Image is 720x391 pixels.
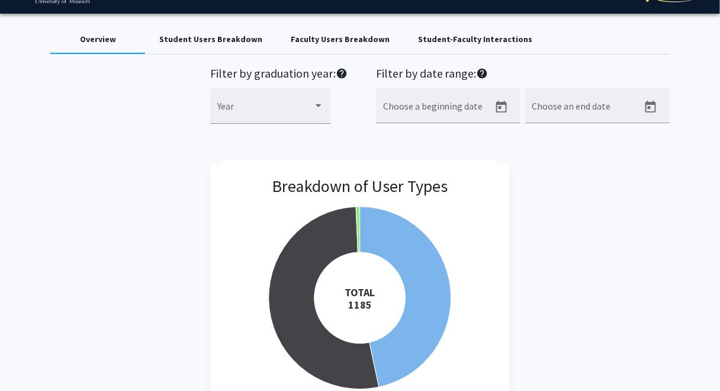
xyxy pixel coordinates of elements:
[639,95,663,119] button: Open calendar
[418,33,532,46] div: Student-Faculty Interactions
[159,33,262,46] div: Student Users Breakdown
[477,66,488,81] mat-icon: help
[345,286,375,312] tspan: TOTAL 1185
[291,33,390,46] div: Faculty Users Breakdown
[80,33,116,46] div: Overview
[376,66,670,84] h2: Filter by date range:
[9,338,50,382] iframe: Chat
[490,95,513,119] button: Open calendar
[272,177,448,197] h3: Breakdown of User Types
[210,66,348,84] h2: Filter by graduation year:
[336,66,348,81] mat-icon: help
